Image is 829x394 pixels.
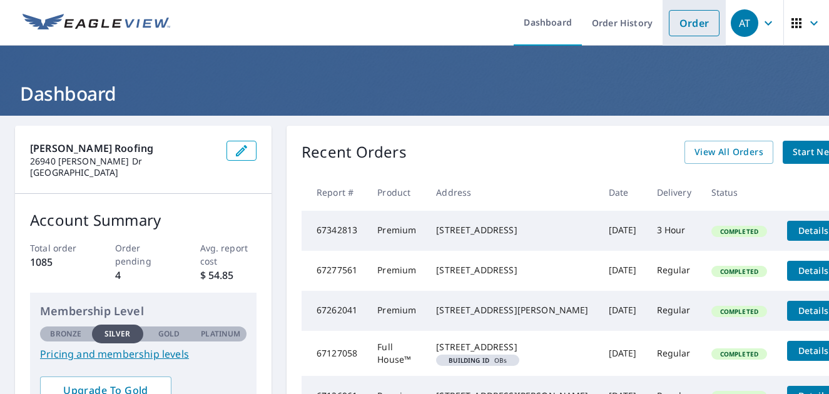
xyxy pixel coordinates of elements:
[713,307,766,316] span: Completed
[647,211,701,251] td: 3 Hour
[599,291,647,331] td: [DATE]
[599,331,647,376] td: [DATE]
[302,174,367,211] th: Report #
[30,167,216,178] p: [GEOGRAPHIC_DATA]
[436,264,588,276] div: [STREET_ADDRESS]
[115,268,172,283] p: 4
[302,331,367,376] td: 67127058
[436,304,588,316] div: [STREET_ADDRESS][PERSON_NAME]
[694,144,763,160] span: View All Orders
[367,211,426,251] td: Premium
[713,227,766,236] span: Completed
[441,357,514,363] span: OBs
[713,267,766,276] span: Completed
[684,141,773,164] a: View All Orders
[367,331,426,376] td: Full House™
[599,251,647,291] td: [DATE]
[713,350,766,358] span: Completed
[23,14,170,33] img: EV Logo
[40,303,247,320] p: Membership Level
[50,328,81,340] p: Bronze
[449,357,489,363] em: Building ID
[40,346,247,361] a: Pricing and membership levels
[115,241,172,268] p: Order pending
[701,174,777,211] th: Status
[436,224,588,236] div: [STREET_ADDRESS]
[599,174,647,211] th: Date
[647,251,701,291] td: Regular
[731,9,758,37] div: AT
[367,251,426,291] td: Premium
[436,341,588,353] div: [STREET_ADDRESS]
[367,291,426,331] td: Premium
[30,241,87,255] p: Total order
[426,174,598,211] th: Address
[30,209,257,231] p: Account Summary
[104,328,131,340] p: Silver
[200,268,257,283] p: $ 54.85
[158,328,180,340] p: Gold
[15,81,814,106] h1: Dashboard
[302,291,367,331] td: 67262041
[302,141,407,164] p: Recent Orders
[302,251,367,291] td: 67277561
[302,211,367,251] td: 67342813
[647,331,701,376] td: Regular
[200,241,257,268] p: Avg. report cost
[30,156,216,167] p: 26940 [PERSON_NAME] Dr
[30,141,216,156] p: [PERSON_NAME] Roofing
[367,174,426,211] th: Product
[201,328,240,340] p: Platinum
[647,291,701,331] td: Regular
[30,255,87,270] p: 1085
[669,10,720,36] a: Order
[647,174,701,211] th: Delivery
[599,211,647,251] td: [DATE]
